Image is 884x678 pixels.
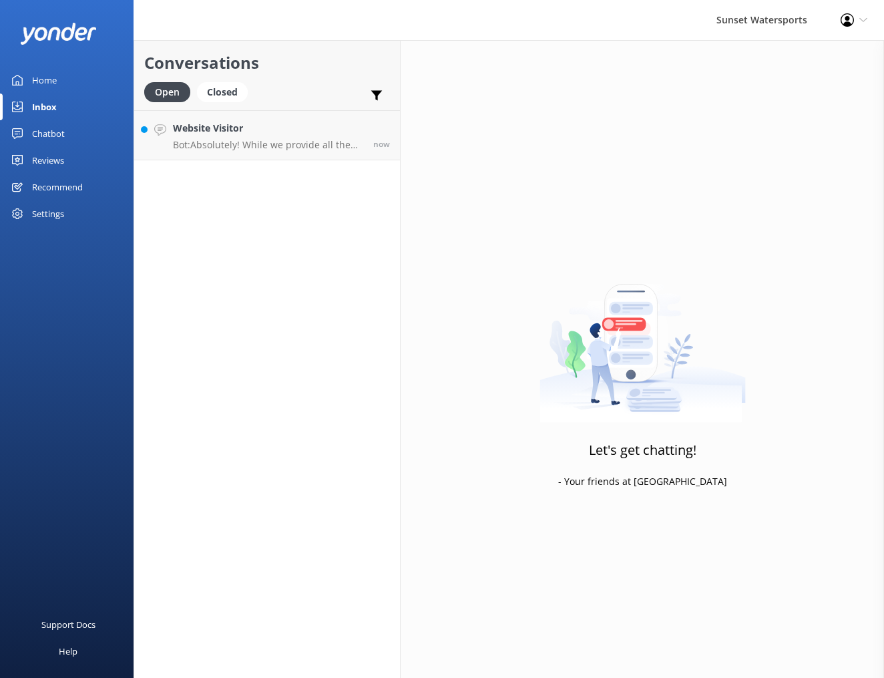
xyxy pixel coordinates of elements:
[134,110,400,160] a: Website VisitorBot:Absolutely! While we provide all the necessary snorkeling gear on our tours, y...
[173,121,363,136] h4: Website Visitor
[59,638,77,665] div: Help
[32,67,57,94] div: Home
[41,611,95,638] div: Support Docs
[32,147,64,174] div: Reviews
[197,82,248,102] div: Closed
[589,440,696,461] h3: Let's get chatting!
[144,82,190,102] div: Open
[32,120,65,147] div: Chatbot
[373,138,390,150] span: Oct 14 2025 06:02pm (UTC -05:00) America/Cancun
[32,200,64,227] div: Settings
[20,23,97,45] img: yonder-white-logo.png
[144,50,390,75] h2: Conversations
[32,94,57,120] div: Inbox
[558,474,727,489] p: - Your friends at [GEOGRAPHIC_DATA]
[539,256,746,423] img: artwork of a man stealing a conversation from at giant smartphone
[173,139,363,151] p: Bot: Absolutely! While we provide all the necessary snorkeling gear on our tours, you're more tha...
[32,174,83,200] div: Recommend
[197,84,254,99] a: Closed
[144,84,197,99] a: Open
